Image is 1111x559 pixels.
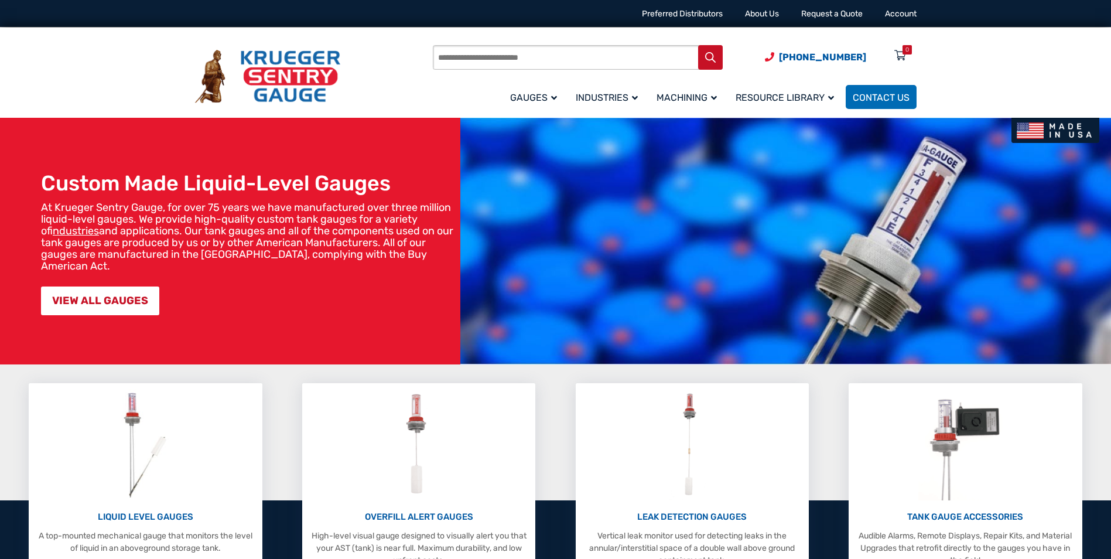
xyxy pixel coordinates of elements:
[582,510,803,524] p: LEAK DETECTION GAUGES
[35,530,256,554] p: A top-mounted mechanical gauge that monitors the level of liquid in an aboveground storage tank.
[1011,118,1099,143] img: Made In USA
[729,83,846,111] a: Resource Library
[918,389,1013,500] img: Tank Gauge Accessories
[503,83,569,111] a: Gauges
[41,202,454,272] p: At Krueger Sentry Gauge, for over 75 years we have manufactured over three million liquid-level g...
[195,50,340,104] img: Krueger Sentry Gauge
[669,389,715,500] img: Leak Detection Gauges
[576,92,638,103] span: Industries
[308,510,529,524] p: OVERFILL ALERT GAUGES
[114,389,176,500] img: Liquid Level Gauges
[642,9,723,19] a: Preferred Distributors
[905,45,909,54] div: 0
[35,510,256,524] p: LIQUID LEVEL GAUGES
[649,83,729,111] a: Machining
[569,83,649,111] a: Industries
[801,9,863,19] a: Request a Quote
[745,9,779,19] a: About Us
[393,389,445,500] img: Overfill Alert Gauges
[41,287,159,315] a: VIEW ALL GAUGES
[53,224,99,237] a: industries
[765,50,866,64] a: Phone Number (920) 434-8860
[854,510,1076,524] p: TANK GAUGE ACCESSORIES
[885,9,917,19] a: Account
[846,85,917,109] a: Contact Us
[736,92,834,103] span: Resource Library
[779,52,866,63] span: [PHONE_NUMBER]
[853,92,910,103] span: Contact Us
[510,92,557,103] span: Gauges
[657,92,717,103] span: Machining
[41,171,454,196] h1: Custom Made Liquid-Level Gauges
